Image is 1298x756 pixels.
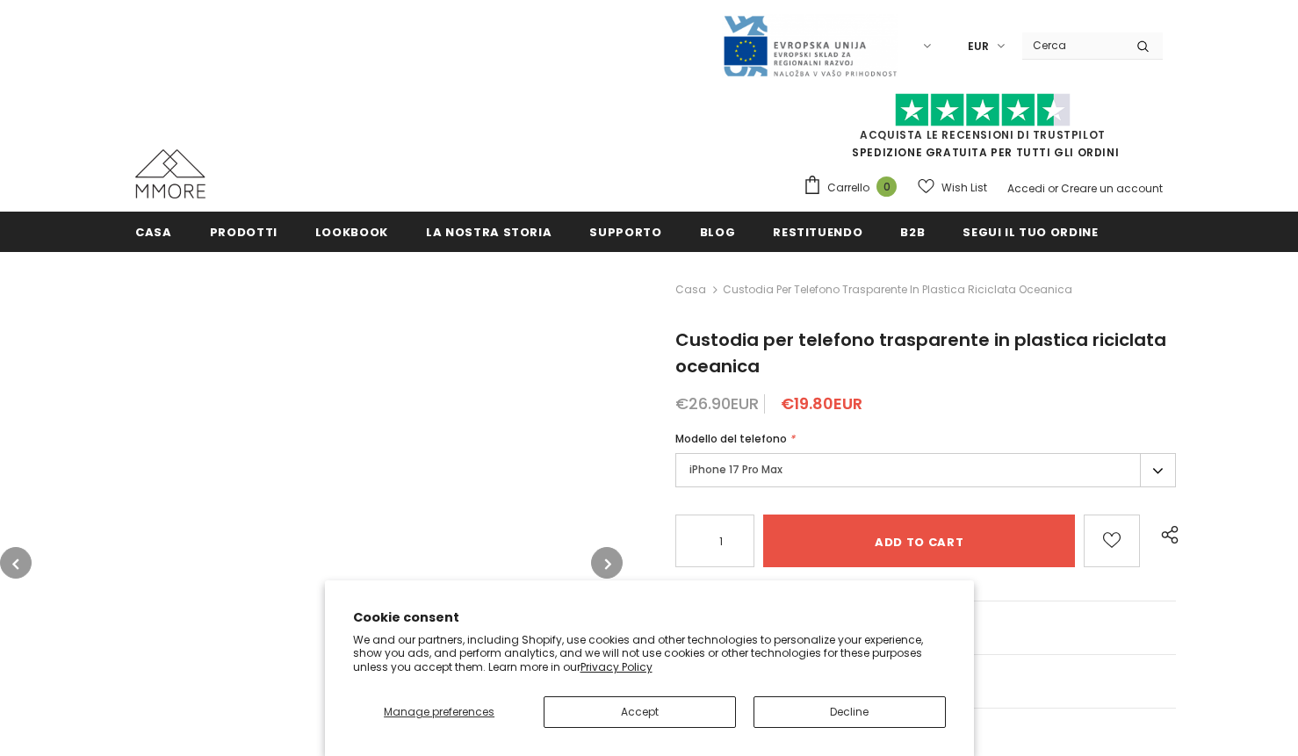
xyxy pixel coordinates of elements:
a: Prodotti [210,212,278,251]
span: Wish List [941,179,987,197]
span: B2B [900,224,925,241]
span: Segui il tuo ordine [963,224,1098,241]
a: Lookbook [315,212,388,251]
a: Wish List [918,172,987,203]
span: €26.90EUR [675,392,759,414]
button: Accept [544,696,736,728]
a: Blog [700,212,736,251]
button: Manage preferences [352,696,525,728]
img: Javni Razpis [722,14,898,78]
a: Creare un account [1061,181,1163,196]
input: Search Site [1022,32,1123,58]
span: SPEDIZIONE GRATUITA PER TUTTI GLI ORDINI [803,101,1163,160]
h2: Cookie consent [353,608,946,627]
span: Lookbook [315,224,388,241]
a: La nostra storia [426,212,552,251]
img: Casi MMORE [135,149,206,198]
a: Segui il tuo ordine [963,212,1098,251]
a: Acquista le recensioni di TrustPilot [860,127,1106,142]
span: Modello del telefono [675,431,787,446]
span: La nostra storia [426,224,552,241]
button: Decline [754,696,946,728]
input: Add to cart [763,515,1075,567]
img: Fidati di Pilot Stars [895,93,1071,127]
span: Custodia per telefono trasparente in plastica riciclata oceanica [675,328,1166,378]
p: We and our partners, including Shopify, use cookies and other technologies to personalize your ex... [353,633,946,674]
span: EUR [968,38,989,55]
a: supporto [589,212,661,251]
span: Blog [700,224,736,241]
span: Carrello [827,179,869,197]
span: or [1048,181,1058,196]
span: 0 [876,176,897,197]
a: Accedi [1007,181,1045,196]
a: Privacy Policy [580,659,653,674]
a: B2B [900,212,925,251]
span: Restituendo [773,224,862,241]
a: Casa [135,212,172,251]
a: Carrello 0 [803,175,905,201]
span: €19.80EUR [781,392,862,414]
a: Javni Razpis [722,38,898,53]
span: supporto [589,224,661,241]
span: Manage preferences [384,704,494,719]
a: Casa [675,279,706,300]
label: iPhone 17 Pro Max [675,453,1176,487]
span: Prodotti [210,224,278,241]
span: Custodia per telefono trasparente in plastica riciclata oceanica [723,279,1072,300]
span: Casa [135,224,172,241]
a: Restituendo [773,212,862,251]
